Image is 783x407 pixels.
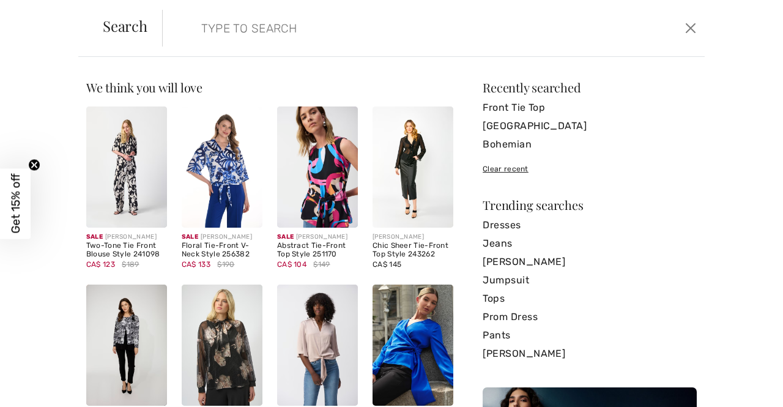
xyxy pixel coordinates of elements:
div: Recently searched [483,81,697,94]
a: Jumpsuit [483,271,697,289]
a: Jeans [483,234,697,253]
span: CA$ 133 [182,260,210,269]
div: [PERSON_NAME] [86,233,167,242]
span: Search [103,18,147,33]
button: Close [681,18,700,38]
a: [PERSON_NAME] [483,345,697,363]
a: Front Tie Top [483,99,697,117]
a: [PERSON_NAME] [483,253,697,271]
div: Chic Sheer Tie-Front Top Style 243262 [373,242,453,259]
span: Chat [27,9,52,20]
input: TYPE TO SEARCH [192,10,560,47]
div: [PERSON_NAME] [182,233,262,242]
div: Abstract Tie-Front Top Style 251170 [277,242,358,259]
a: Prom Dress [483,308,697,326]
a: Tops [483,289,697,308]
div: Trending searches [483,199,697,211]
img: Floral Tie-Front V-Neck Style 256382. Blue/White [182,106,262,228]
img: Tie Closure Regular Fit Style 244114. Royal [373,285,453,406]
span: CA$ 145 [373,260,401,269]
img: Floral Sheer Tie Top Style 254029. Black/Multi [182,285,262,406]
span: $149 [313,259,330,270]
img: Casual V-neck Tie Closure Style 251253. Parchment [277,285,358,406]
span: We think you will love [86,79,202,95]
span: $189 [122,259,139,270]
span: Get 15% off [9,174,23,234]
img: Abstract Tie-Front Top Style 251170. Black/Multi [277,106,358,228]
span: CA$ 104 [277,260,306,269]
span: Sale [182,233,198,241]
a: Bohemian [483,135,697,154]
span: Sale [86,233,103,241]
div: Clear recent [483,163,697,174]
img: Chic Sheer Tie-Front Top Style 243262. Black [373,106,453,228]
a: Pants [483,326,697,345]
img: Two-Tone Tie Front Blouse Style 241098. Black/moonstone [86,106,167,228]
div: [PERSON_NAME] [373,233,453,242]
span: Sale [277,233,294,241]
a: [GEOGRAPHIC_DATA] [483,117,697,135]
span: $190 [217,259,234,270]
div: Floral Tie-Front V-Neck Style 256382 [182,242,262,259]
span: CA$ 123 [86,260,115,269]
a: Dresses [483,216,697,234]
button: Close teaser [28,159,40,171]
div: Two-Tone Tie Front Blouse Style 241098 [86,242,167,259]
img: Open Front Casual Top Style 34028. As sample [86,285,167,406]
div: [PERSON_NAME] [277,233,358,242]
